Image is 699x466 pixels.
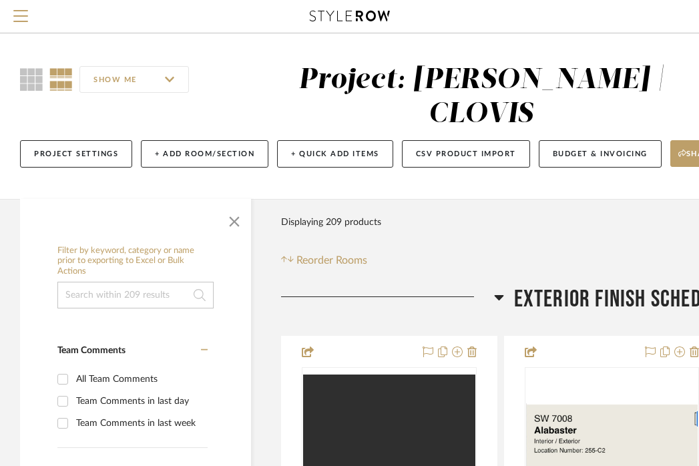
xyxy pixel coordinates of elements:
div: Team Comments in last week [76,413,204,434]
div: Displaying 209 products [281,209,381,236]
span: Team Comments [57,346,126,355]
button: CSV Product Import [402,140,530,168]
div: Team Comments in last day [76,391,204,412]
button: Close [221,206,248,232]
button: Budget & Invoicing [539,140,662,168]
button: Reorder Rooms [281,252,367,268]
input: Search within 209 results [57,282,214,308]
div: All Team Comments [76,369,204,390]
span: Reorder Rooms [296,252,367,268]
div: Project: [PERSON_NAME] | CLOVIS [298,66,665,128]
button: + Quick Add Items [277,140,393,168]
h6: Filter by keyword, category or name prior to exporting to Excel or Bulk Actions [57,246,214,277]
button: Project Settings [20,140,132,168]
button: + Add Room/Section [141,140,268,168]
